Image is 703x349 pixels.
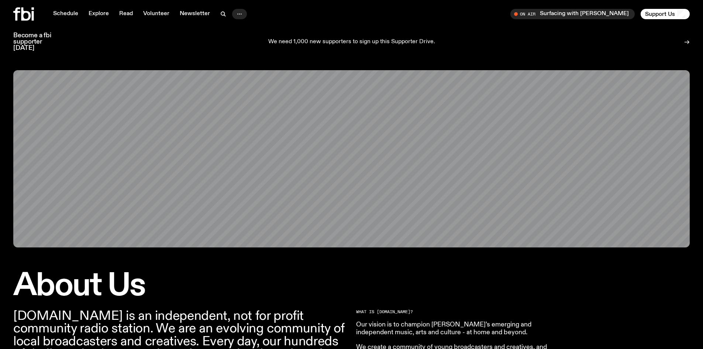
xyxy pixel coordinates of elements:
[84,9,113,19] a: Explore
[13,32,61,51] h3: Become a fbi supporter [DATE]
[139,9,174,19] a: Volunteer
[510,9,635,19] button: On AirSurfacing with [PERSON_NAME]
[356,310,569,314] h2: What is [DOMAIN_NAME]?
[645,11,675,17] span: Support Us
[175,9,214,19] a: Newsletter
[49,9,83,19] a: Schedule
[115,9,137,19] a: Read
[268,39,435,45] p: We need 1,000 new supporters to sign up this Supporter Drive.
[356,321,569,337] p: Our vision is to champion [PERSON_NAME]’s emerging and independent music, arts and culture - at h...
[13,271,347,301] h1: About Us
[641,9,690,19] button: Support Us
